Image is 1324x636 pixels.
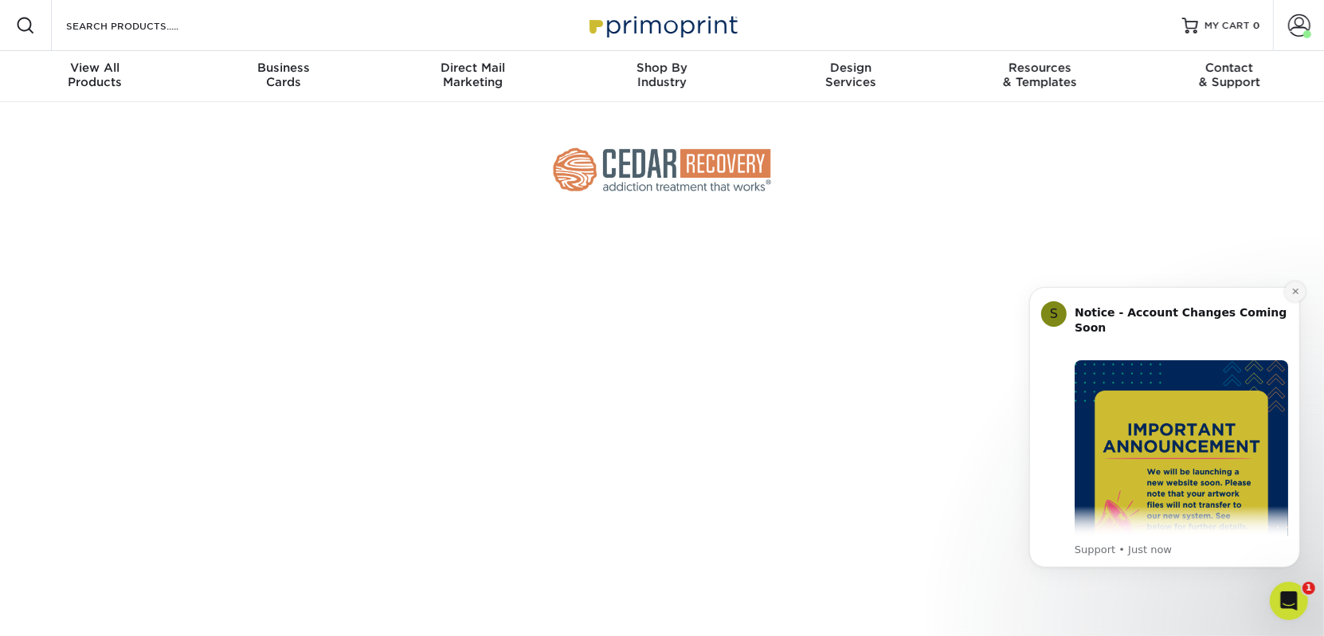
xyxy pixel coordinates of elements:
div: Services [757,61,946,89]
span: Shop By [567,61,756,75]
span: 1 [1302,582,1315,595]
span: Contact [1135,61,1324,75]
a: Shop ByIndustry [567,51,756,102]
a: Resources& Templates [946,51,1134,102]
span: Design [757,61,946,75]
iframe: Intercom live chat [1270,582,1308,620]
input: SEARCH PRODUCTS..... [65,16,220,35]
div: & Templates [946,61,1134,89]
span: Resources [946,61,1134,75]
div: & Support [1135,61,1324,89]
span: 0 [1253,20,1260,31]
span: Business [189,61,378,75]
div: Cards [189,61,378,89]
iframe: Intercom notifications message [1005,263,1324,593]
a: DesignServices [757,51,946,102]
a: Contact& Support [1135,51,1324,102]
div: Industry [567,61,756,89]
img: Cedar Recovery [543,140,781,198]
img: Primoprint [582,8,742,42]
a: Direct MailMarketing [378,51,567,102]
span: Direct Mail [378,61,567,75]
div: Marketing [378,61,567,89]
a: BusinessCards [189,51,378,102]
span: MY CART [1205,19,1250,33]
